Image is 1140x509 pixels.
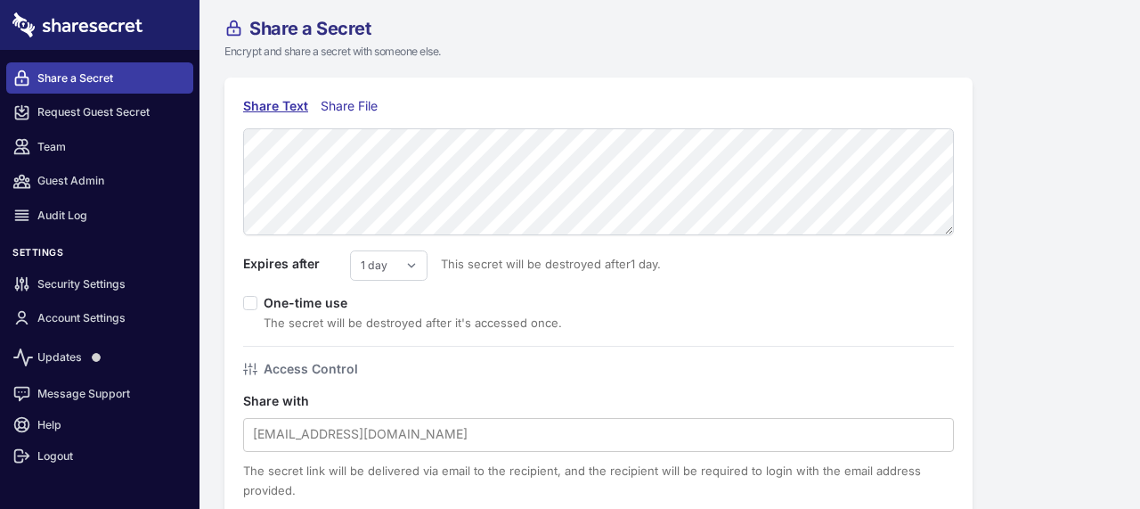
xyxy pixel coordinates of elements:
a: Share a Secret [6,62,193,94]
a: Message Support [6,378,193,409]
h3: Settings [6,247,193,266]
p: Encrypt and share a secret with someone else. [224,44,1072,60]
label: One-time use [264,295,361,310]
a: Request Guest Secret [6,97,193,128]
div: Share File [321,96,386,116]
span: This secret will be destroyed after 1 day . [427,254,661,274]
div: Share Text [243,96,308,116]
a: Help [6,409,193,440]
a: Guest Admin [6,166,193,197]
a: Logout [6,440,193,472]
h4: Access Control [264,359,358,379]
div: The secret will be destroyed after it's accessed once. [264,313,562,332]
a: Updates [6,337,193,378]
a: Team [6,131,193,162]
span: The secret link will be delivered via email to the recipient, and the recipient will be required ... [243,464,921,497]
a: Audit Log [6,200,193,231]
a: Account Settings [6,303,193,334]
label: Expires after [243,254,350,274]
span: Share a Secret [249,20,370,37]
label: Share with [243,391,350,411]
a: Security Settings [6,268,193,300]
